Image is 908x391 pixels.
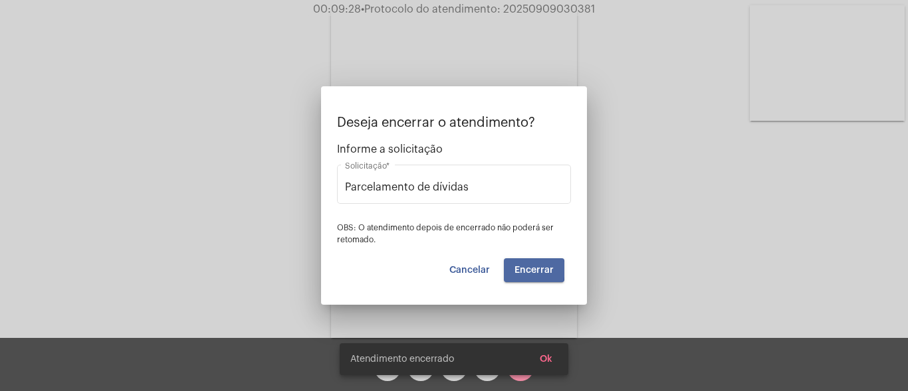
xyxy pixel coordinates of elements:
[313,4,361,15] span: 00:09:28
[361,4,364,15] span: •
[540,354,552,364] span: Ok
[345,181,563,193] input: Buscar solicitação
[337,116,571,130] p: Deseja encerrar o atendimento?
[449,266,490,275] span: Cancelar
[439,258,501,282] button: Cancelar
[361,4,595,15] span: Protocolo do atendimento: 20250909030381
[337,143,571,155] span: Informe a solicitação
[337,224,554,244] span: OBS: O atendimento depois de encerrado não poderá ser retomado.
[350,352,454,366] span: Atendimento encerrado
[504,258,564,282] button: Encerrar
[514,266,554,275] span: Encerrar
